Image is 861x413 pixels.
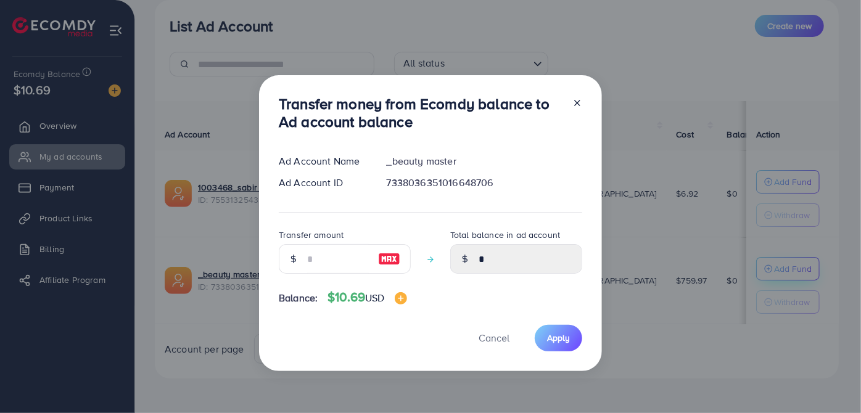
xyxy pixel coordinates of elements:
[279,95,562,131] h3: Transfer money from Ecomdy balance to Ad account balance
[463,325,525,351] button: Cancel
[378,251,400,266] img: image
[479,331,509,345] span: Cancel
[547,332,570,344] span: Apply
[377,154,592,168] div: _beauty master
[269,154,377,168] div: Ad Account Name
[535,325,582,351] button: Apply
[365,291,384,305] span: USD
[269,176,377,190] div: Ad Account ID
[377,176,592,190] div: 7338036351016648706
[279,229,344,241] label: Transfer amount
[809,358,852,404] iframe: Chat
[395,292,407,305] img: image
[279,291,318,305] span: Balance:
[328,290,406,305] h4: $10.69
[450,229,560,241] label: Total balance in ad account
